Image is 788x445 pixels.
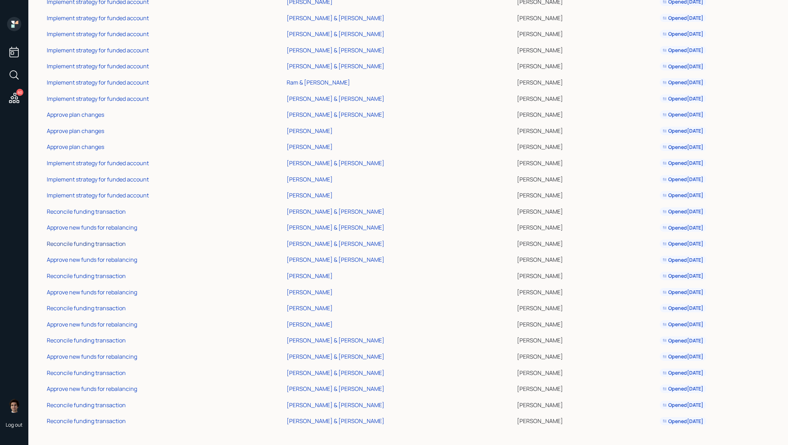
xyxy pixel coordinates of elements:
td: [PERSON_NAME] [516,41,658,57]
div: Opened [DATE] [663,63,703,70]
div: Implement strategy for funded account [47,46,149,54]
div: Opened [DATE] [663,401,703,409]
td: [PERSON_NAME] [516,364,658,380]
td: [PERSON_NAME] [516,73,658,89]
div: Approve plan changes [47,111,104,119]
div: [PERSON_NAME] & [PERSON_NAME] [287,208,384,215]
div: Opened [DATE] [663,289,703,296]
div: Reconcile funding transaction [47,369,126,377]
div: [PERSON_NAME] & [PERSON_NAME] [287,353,384,360]
div: 60 [16,89,23,96]
div: [PERSON_NAME] & [PERSON_NAME] [287,14,384,22]
td: [PERSON_NAME] [516,170,658,186]
div: [PERSON_NAME] [287,191,333,199]
div: [PERSON_NAME] [287,127,333,135]
td: [PERSON_NAME] [516,380,658,396]
div: Opened [DATE] [663,418,703,425]
div: Reconcile funding transaction [47,304,126,312]
div: Reconcile funding transaction [47,417,126,425]
div: Approve new funds for rebalancing [47,256,137,264]
div: Opened [DATE] [663,95,703,102]
div: Opened [DATE] [663,321,703,328]
div: Opened [DATE] [663,192,703,199]
div: Implement strategy for funded account [47,79,149,86]
td: [PERSON_NAME] [516,105,658,122]
div: Reconcile funding transaction [47,336,126,344]
div: [PERSON_NAME] & [PERSON_NAME] [287,159,384,167]
div: Opened [DATE] [663,79,703,86]
div: Opened [DATE] [663,15,703,22]
td: [PERSON_NAME] [516,412,658,428]
div: Opened [DATE] [663,240,703,247]
div: Approve new funds for rebalancing [47,385,137,393]
div: Opened [DATE] [663,30,703,37]
div: Implement strategy for funded account [47,191,149,199]
div: Opened [DATE] [663,337,703,344]
td: [PERSON_NAME] [516,154,658,170]
div: [PERSON_NAME] [287,272,333,280]
div: Approve new funds for rebalancing [47,353,137,360]
div: Opened [DATE] [663,208,703,215]
div: [PERSON_NAME] & [PERSON_NAME] [287,46,384,54]
td: [PERSON_NAME] [516,25,658,41]
td: [PERSON_NAME] [516,235,658,251]
td: [PERSON_NAME] [516,299,658,315]
div: [PERSON_NAME] & [PERSON_NAME] [287,111,384,119]
div: [PERSON_NAME] & [PERSON_NAME] [287,30,384,38]
div: Opened [DATE] [663,369,703,376]
td: [PERSON_NAME] [516,138,658,154]
div: Opened [DATE] [663,224,703,231]
td: [PERSON_NAME] [516,9,658,25]
td: [PERSON_NAME] [516,331,658,348]
td: [PERSON_NAME] [516,57,658,74]
div: Implement strategy for funded account [47,95,149,103]
div: Approve plan changes [47,143,104,151]
div: Reconcile funding transaction [47,272,126,280]
div: Opened [DATE] [663,111,703,118]
div: Implement strategy for funded account [47,62,149,70]
div: [PERSON_NAME] [287,320,333,328]
div: [PERSON_NAME] & [PERSON_NAME] [287,401,384,409]
div: [PERSON_NAME] & [PERSON_NAME] [287,417,384,425]
td: [PERSON_NAME] [516,315,658,331]
div: [PERSON_NAME] & [PERSON_NAME] [287,62,384,70]
td: [PERSON_NAME] [516,122,658,138]
div: Reconcile funding transaction [47,240,126,248]
div: [PERSON_NAME] [287,175,333,183]
div: Approve new funds for rebalancing [47,320,137,328]
div: Opened [DATE] [663,127,703,134]
img: harrison-schaefer-headshot-2.png [7,399,21,413]
td: [PERSON_NAME] [516,283,658,299]
div: Implement strategy for funded account [47,175,149,183]
div: Opened [DATE] [663,47,703,54]
div: Ram & [PERSON_NAME] [287,79,350,86]
div: [PERSON_NAME] & [PERSON_NAME] [287,256,384,264]
div: [PERSON_NAME] & [PERSON_NAME] [287,336,384,344]
div: Implement strategy for funded account [47,14,149,22]
div: Opened [DATE] [663,385,703,392]
div: [PERSON_NAME] [287,143,333,151]
td: [PERSON_NAME] [516,267,658,283]
div: [PERSON_NAME] & [PERSON_NAME] [287,369,384,377]
td: [PERSON_NAME] [516,89,658,106]
div: Opened [DATE] [663,256,703,264]
div: Opened [DATE] [663,305,703,312]
div: [PERSON_NAME] [287,288,333,296]
div: [PERSON_NAME] & [PERSON_NAME] [287,240,384,248]
div: Implement strategy for funded account [47,159,149,167]
div: [PERSON_NAME] & [PERSON_NAME] [287,95,384,103]
div: Approve new funds for rebalancing [47,288,137,296]
div: Reconcile funding transaction [47,208,126,215]
td: [PERSON_NAME] [516,396,658,412]
div: [PERSON_NAME] & [PERSON_NAME] [287,385,384,393]
td: [PERSON_NAME] [516,219,658,235]
div: Opened [DATE] [663,160,703,167]
td: [PERSON_NAME] [516,347,658,364]
div: Opened [DATE] [663,353,703,360]
div: [PERSON_NAME] [287,304,333,312]
div: Implement strategy for funded account [47,30,149,38]
div: Opened [DATE] [663,176,703,183]
td: [PERSON_NAME] [516,202,658,219]
td: [PERSON_NAME] [516,251,658,267]
div: Approve new funds for rebalancing [47,224,137,231]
